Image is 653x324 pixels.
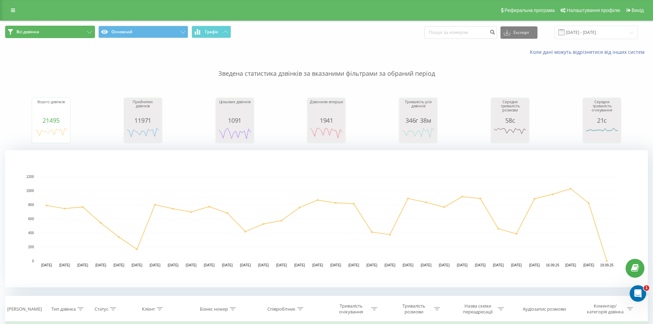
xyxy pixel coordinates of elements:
div: Тривалість очікування [333,303,370,315]
text: [DATE] [348,263,359,267]
p: Зведена статистика дзвінків за вказаними фільтрами за обраний період [5,56,648,78]
div: [PERSON_NAME] [7,306,42,312]
div: Дзвонили вперше [309,100,343,117]
text: [DATE] [186,263,197,267]
text: 19.09.25 [600,263,614,267]
text: [DATE] [168,263,179,267]
span: Графік [205,29,218,34]
svg: A chart. [218,124,252,144]
div: Середня тривалість очікування [585,100,619,117]
svg: A chart. [126,124,160,144]
div: Коментар/категорія дзвінка [585,303,625,315]
div: Клієнт [142,306,155,312]
text: [DATE] [529,263,540,267]
text: [DATE] [95,263,106,267]
text: [DATE] [457,263,468,267]
div: Цільових дзвінків [218,100,252,117]
text: [DATE] [421,263,432,267]
button: Графік [192,26,231,38]
a: Коли дані можуть відрізнятися вiд інших систем [530,49,648,55]
text: 800 [28,203,34,207]
div: 1091 [218,117,252,124]
div: Аудіозапис розмови [523,306,566,312]
div: 21с [585,117,619,124]
div: Бізнес номер [200,306,228,312]
text: [DATE] [59,263,70,267]
text: [DATE] [330,263,341,267]
svg: A chart. [5,150,648,287]
iframe: Intercom live chat [630,285,646,302]
span: Всі дзвінки [16,29,39,35]
text: [DATE] [385,263,396,267]
text: 200 [28,245,34,249]
svg: A chart. [493,124,527,144]
div: 58с [493,117,527,124]
text: 16.09.25 [546,263,559,267]
div: Прийнятих дзвінків [126,100,160,117]
button: Основний [98,26,188,38]
text: [DATE] [366,263,377,267]
span: Вихід [632,8,644,13]
div: 1941 [309,117,343,124]
text: 1200 [26,175,34,179]
text: [DATE] [149,263,160,267]
span: 1 [644,285,649,291]
svg: A chart. [34,124,68,144]
text: [DATE] [113,263,124,267]
text: [DATE] [402,263,413,267]
div: Середня тривалість розмови [493,100,527,117]
div: Статус [95,306,108,312]
text: [DATE] [222,263,233,267]
span: Налаштування профілю [567,8,620,13]
div: Співробітник [267,306,295,312]
text: [DATE] [77,263,88,267]
text: [DATE] [276,263,287,267]
div: Тип дзвінка [51,306,76,312]
input: Пошук за номером [424,26,497,39]
div: Назва схеми переадресації [459,303,496,315]
div: 21495 [34,117,68,124]
div: 11971 [126,117,160,124]
text: 400 [28,231,34,235]
text: [DATE] [41,263,52,267]
text: [DATE] [475,263,486,267]
div: Тривалість усіх дзвінків [401,100,435,117]
div: Тривалість розмови [396,303,432,315]
text: [DATE] [204,263,215,267]
svg: A chart. [401,124,435,144]
text: 0 [32,259,34,263]
div: 346г 38м [401,117,435,124]
text: [DATE] [312,263,323,267]
text: [DATE] [132,263,143,267]
text: [DATE] [294,263,305,267]
svg: A chart. [585,124,619,144]
text: [DATE] [565,263,576,267]
text: 600 [28,217,34,221]
span: Реферальна програма [505,8,555,13]
text: [DATE] [258,263,269,267]
text: 1000 [26,189,34,193]
button: Всі дзвінки [5,26,95,38]
text: [DATE] [240,263,251,267]
button: Експорт [500,26,537,39]
div: Всього дзвінків [34,100,68,117]
text: [DATE] [439,263,450,267]
text: [DATE] [583,263,594,267]
text: [DATE] [511,263,522,267]
svg: A chart. [309,124,343,144]
text: [DATE] [493,263,504,267]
